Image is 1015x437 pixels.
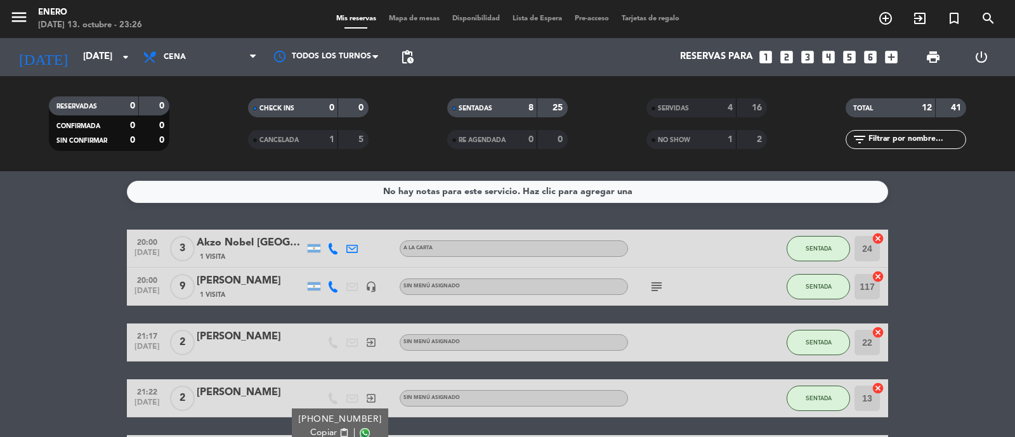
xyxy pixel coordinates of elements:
i: filter_list [852,132,867,147]
i: add_box [883,49,900,65]
div: [PHONE_NUMBER] [299,413,382,426]
i: cancel [872,232,884,245]
strong: 0 [159,101,167,110]
strong: 0 [130,101,135,110]
span: print [926,49,941,65]
i: looks_two [778,49,795,65]
span: 21:17 [131,328,163,342]
span: NO SHOW [658,137,690,143]
span: Sin menú asignado [403,284,460,289]
span: 3 [170,236,195,261]
strong: 0 [159,136,167,145]
span: 2 [170,386,195,411]
i: looks_one [757,49,774,65]
span: RESERVADAS [56,103,97,110]
span: TOTAL [853,105,873,112]
span: RE AGENDADA [459,137,506,143]
span: [DATE] [131,342,163,357]
span: CANCELADA [259,137,299,143]
span: [DATE] [131,287,163,301]
i: power_settings_new [974,49,989,65]
div: [PERSON_NAME] [197,329,304,345]
i: turned_in_not [946,11,962,26]
strong: 2 [757,135,764,144]
i: arrow_drop_down [118,49,133,65]
div: [PERSON_NAME] [197,273,304,289]
i: menu [10,8,29,27]
i: cancel [872,382,884,395]
span: 21:22 [131,384,163,398]
strong: 0 [159,121,167,130]
button: SENTADA [787,330,850,355]
div: LOG OUT [957,38,1005,76]
strong: 4 [728,103,733,112]
div: [PERSON_NAME] [197,384,304,401]
strong: 12 [922,103,932,112]
div: Akzo Nobel [GEOGRAPHIC_DATA] [197,235,304,251]
span: SIN CONFIRMAR [56,138,107,144]
strong: 0 [130,136,135,145]
span: pending_actions [400,49,415,65]
div: No hay notas para este servicio. Haz clic para agregar una [383,185,632,199]
span: 9 [170,274,195,299]
i: exit_to_app [365,393,377,404]
i: subject [649,279,664,294]
strong: 0 [130,121,135,130]
i: cancel [872,270,884,283]
strong: 1 [728,135,733,144]
button: SENTADA [787,386,850,411]
span: CONFIRMADA [56,123,100,129]
strong: 5 [358,135,366,144]
span: Lista de Espera [506,15,568,22]
span: SERVIDAS [658,105,689,112]
strong: 16 [752,103,764,112]
strong: 0 [329,103,334,112]
strong: 0 [558,135,565,144]
i: cancel [872,326,884,339]
span: Sin menú asignado [403,339,460,344]
span: Pre-acceso [568,15,615,22]
span: 1 Visita [200,252,225,262]
span: Mis reservas [330,15,383,22]
span: SENTADA [806,283,832,290]
i: add_circle_outline [878,11,893,26]
strong: 41 [951,103,964,112]
i: exit_to_app [912,11,927,26]
strong: 0 [528,135,534,144]
i: search [981,11,996,26]
i: exit_to_app [365,337,377,348]
span: CHECK INS [259,105,294,112]
span: SENTADA [806,245,832,252]
div: Enero [38,6,142,19]
input: Filtrar por nombre... [867,133,966,147]
i: looks_5 [841,49,858,65]
span: 20:00 [131,272,163,287]
span: Cena [164,53,186,62]
span: 2 [170,330,195,355]
span: Mapa de mesas [383,15,446,22]
span: Sin menú asignado [403,395,460,400]
span: [DATE] [131,249,163,263]
span: SENTADA [806,395,832,401]
i: [DATE] [10,43,77,71]
span: 1 Visita [200,290,225,300]
i: headset_mic [365,281,377,292]
span: Reservas para [680,51,753,63]
span: [DATE] [131,398,163,413]
span: SENTADA [806,339,832,346]
button: SENTADA [787,274,850,299]
strong: 0 [358,103,366,112]
strong: 25 [553,103,565,112]
i: looks_3 [799,49,816,65]
span: SENTADAS [459,105,492,112]
button: SENTADA [787,236,850,261]
span: 20:00 [131,234,163,249]
span: A LA CARTA [403,245,433,251]
strong: 1 [329,135,334,144]
span: Disponibilidad [446,15,506,22]
span: Tarjetas de regalo [615,15,686,22]
button: menu [10,8,29,31]
i: looks_6 [862,49,879,65]
div: [DATE] 13. octubre - 23:26 [38,19,142,32]
strong: 8 [528,103,534,112]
